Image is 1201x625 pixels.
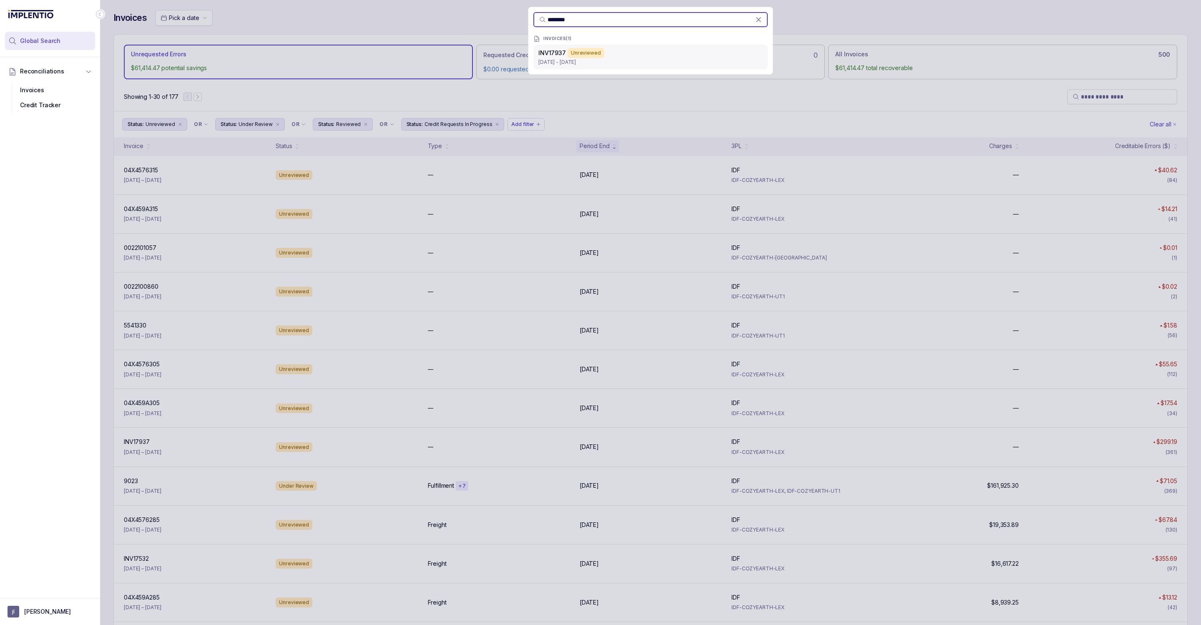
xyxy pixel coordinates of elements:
div: Collapse Icon [95,9,105,19]
div: Credit Tracker [12,98,88,113]
div: Invoices [12,83,88,98]
div: Reconciliations [5,81,95,115]
p: [DATE] - [DATE] [538,58,763,66]
button: User initials[PERSON_NAME] [8,606,93,617]
p: INVOICES ( 1 ) [543,36,572,41]
span: Global Search [20,37,60,45]
span: Reconciliations [20,67,64,76]
span: User initials [8,606,19,617]
span: INV17937 [538,49,566,56]
button: Reconciliations [5,62,95,81]
div: Unreviewed [568,48,604,58]
p: [PERSON_NAME] [24,607,71,616]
